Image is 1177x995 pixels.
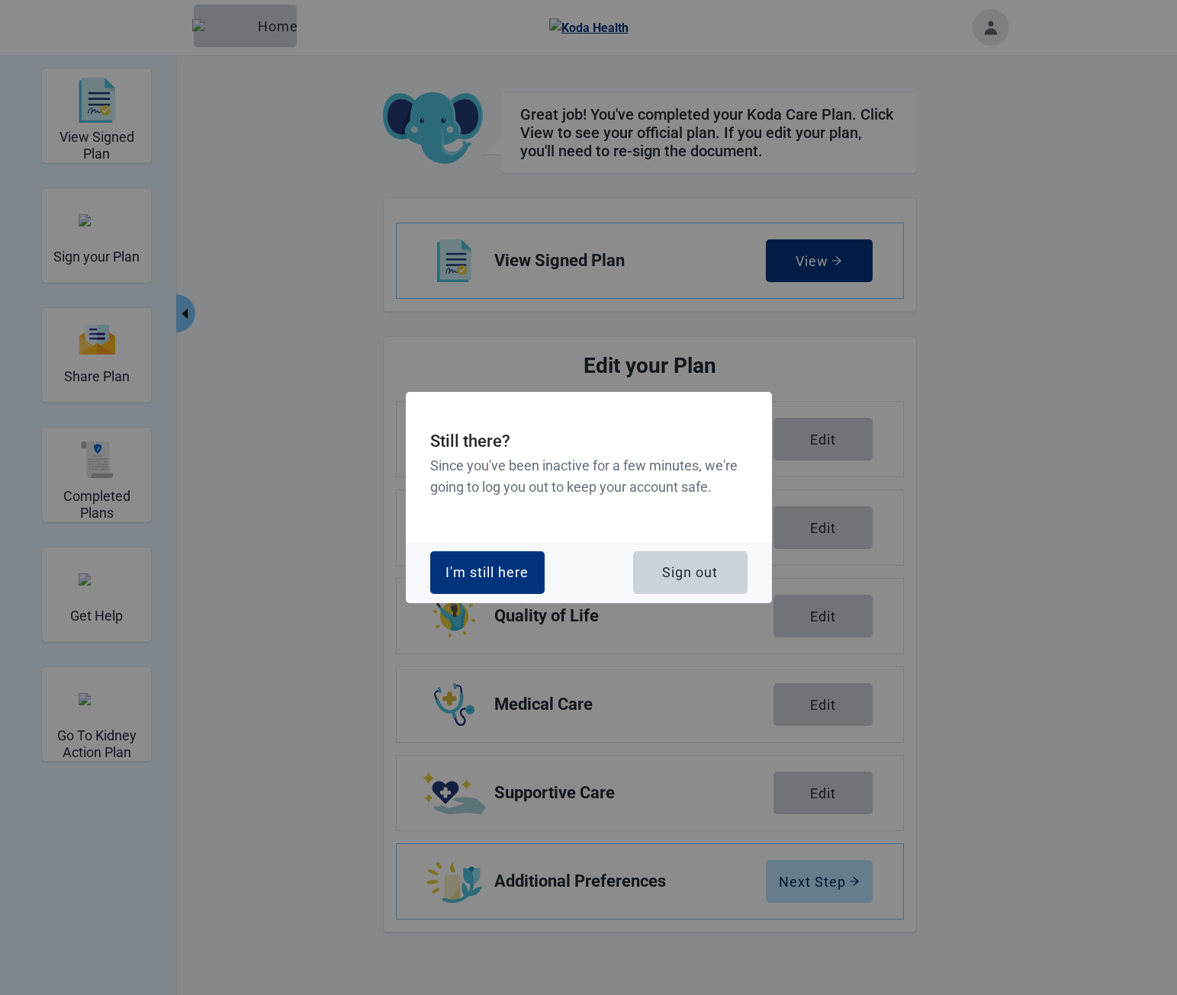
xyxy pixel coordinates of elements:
div: I'm still here [445,565,529,580]
button: I'm still here [430,551,545,594]
button: Sign out [633,551,748,594]
h3: Since you've been inactive for a few minutes, we're going to log you out to keep your account safe. [430,455,748,499]
h2: Still there? [430,428,748,455]
div: Sign out [662,565,718,580]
